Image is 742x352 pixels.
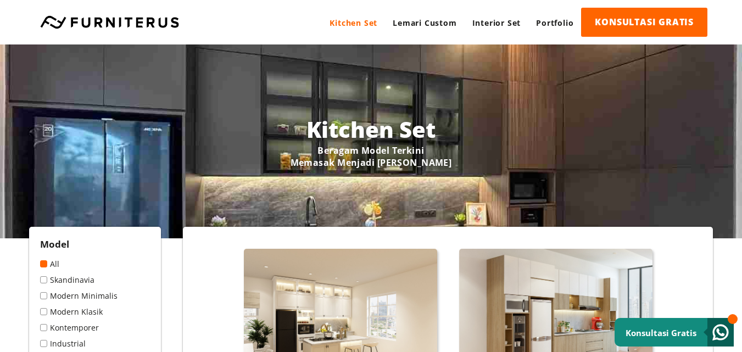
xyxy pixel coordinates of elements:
[528,8,581,38] a: Portfolio
[40,290,150,301] a: Modern Minimalis
[626,327,696,338] small: Konsultasi Gratis
[40,306,150,317] a: Modern Klasik
[40,259,150,269] a: All
[385,8,464,38] a: Lemari Custom
[615,318,734,347] a: Konsultasi Gratis
[40,238,150,250] h2: Model
[581,8,707,37] a: KONSULTASI GRATIS
[40,322,150,333] a: Kontemporer
[465,8,529,38] a: Interior Set
[40,338,150,349] a: Industrial
[40,275,150,285] a: Skandinavia
[322,8,385,38] a: Kitchen Set
[90,144,652,169] p: Beragam Model Terkini Memasak Menjadi [PERSON_NAME]
[90,114,652,144] h1: Kitchen Set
